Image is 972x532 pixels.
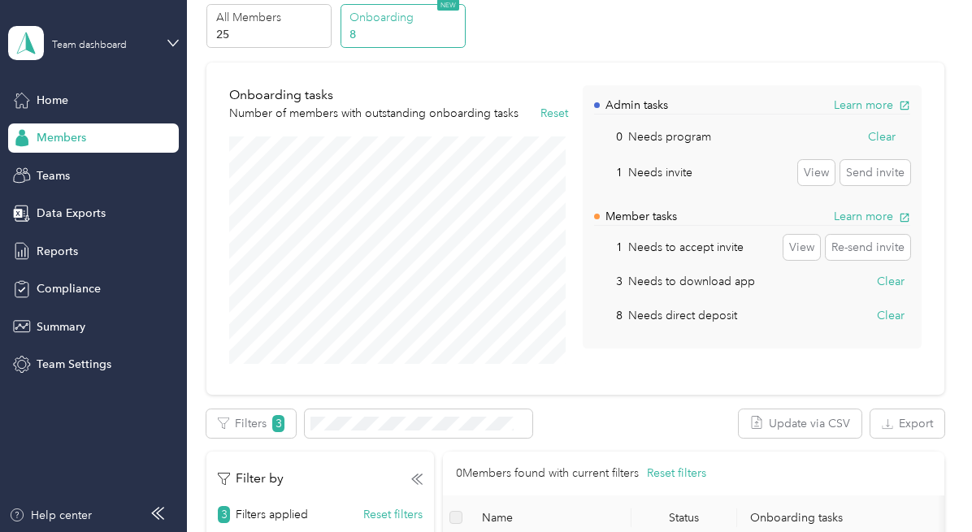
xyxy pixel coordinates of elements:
iframe: Everlance-gr Chat Button Frame [881,441,972,532]
button: Re-send invite [826,235,910,261]
button: Learn more [834,97,910,114]
button: Reset filters [647,465,706,482]
button: Reset filters [363,506,423,523]
p: Member tasks [605,208,677,225]
span: Members [37,129,86,146]
p: 8 [594,307,623,324]
p: 0 [594,128,623,145]
p: Needs program [628,128,711,145]
button: Clear [871,269,910,295]
p: 8 [349,26,460,43]
button: Update via CSV [739,409,861,438]
span: Home [37,92,68,109]
div: Team dashboard [52,41,127,50]
button: Clear [862,124,901,150]
p: Needs to accept invite [628,239,744,256]
p: Filters applied [236,506,308,523]
p: 1 [594,164,623,181]
p: 3 [594,273,623,290]
button: Filters3 [206,409,296,438]
button: Clear [871,303,910,329]
span: 3 [272,415,284,432]
button: Learn more [834,208,910,225]
p: 25 [216,26,327,43]
button: Help center [9,507,92,524]
p: All Members [216,9,327,26]
p: Needs direct deposit [628,307,737,324]
p: Number of members with outstanding onboarding tasks [229,105,519,122]
button: Reset [540,105,568,122]
p: Admin tasks [605,97,668,114]
button: View [783,235,820,261]
span: Team Settings [37,356,111,373]
p: Onboarding [349,9,460,26]
button: View [798,160,835,186]
p: Filter by [218,469,284,489]
span: Reports [37,243,78,260]
p: Onboarding tasks [229,85,519,106]
p: Needs to download app [628,273,755,290]
span: Data Exports [37,205,106,222]
span: 3 [218,506,230,523]
p: Needs invite [628,164,692,181]
span: Summary [37,318,85,335]
p: 0 Members found with current filters [456,465,639,482]
span: Teams [37,167,70,184]
button: Send invite [840,160,910,186]
button: Export [870,409,944,438]
p: 1 [594,239,623,256]
span: Name [482,511,618,525]
span: Compliance [37,280,101,297]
